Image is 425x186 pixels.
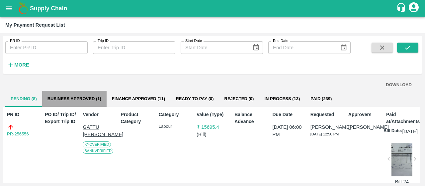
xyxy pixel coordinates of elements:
button: Business Approved (1) [42,91,107,107]
p: [PERSON_NAME] [310,123,342,131]
input: Enter Trip ID [93,41,175,54]
button: Pending (8) [5,91,42,107]
p: Bill-24 [391,178,412,185]
p: Vendor [83,111,115,118]
div: customer-support [396,2,408,14]
p: Value (Type) [197,111,228,118]
input: Start Date [181,41,247,54]
b: Supply Chain [30,5,67,12]
a: PR-256556 [7,131,29,137]
p: Bill Date: [383,128,402,135]
p: Category [159,111,191,118]
p: PO ID/ Trip ID/ Export Trip ID [45,111,77,125]
button: Ready To Pay (0) [170,91,219,107]
p: Balance Advance [234,111,266,125]
label: Trip ID [98,38,109,44]
input: End Date [268,41,335,54]
p: ( Bill ) [197,131,228,138]
span: KYC Verified [83,141,111,147]
button: Finance Approved (11) [107,91,171,107]
input: Enter PR ID [5,41,88,54]
p: Paid at/Attachments [386,111,418,125]
p: ₹ 15695.4 [197,123,228,131]
p: GATTU [PERSON_NAME] [83,123,115,138]
p: Approvers [348,111,380,118]
button: Paid (239) [305,91,337,107]
img: logo [17,2,30,15]
button: Choose date [250,41,262,54]
p: [DATE] 06:00 PM [272,123,304,138]
p: [DATE] [402,128,418,135]
a: Supply Chain [30,4,396,13]
button: Choose date [337,41,350,54]
label: End Date [273,38,288,44]
div: My Payment Request List [5,21,65,29]
button: Rejected (0) [219,91,259,107]
button: More [5,59,31,71]
span: [DATE] 12:50 PM [310,132,339,136]
button: DOWNLOAD [383,79,414,91]
strong: More [14,62,29,68]
p: Due Date [272,111,304,118]
label: Start Date [185,38,202,44]
label: PR ID [10,38,20,44]
button: In Process (13) [259,91,305,107]
p: Requested [310,111,342,118]
div: -- [234,130,266,137]
button: open drawer [1,1,17,16]
p: Labour [159,123,191,130]
p: Product Category [121,111,153,125]
span: Bank Verified [83,148,113,154]
p: [PERSON_NAME] [348,123,380,131]
p: PR ID [7,111,39,118]
div: account of current user [408,1,420,15]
